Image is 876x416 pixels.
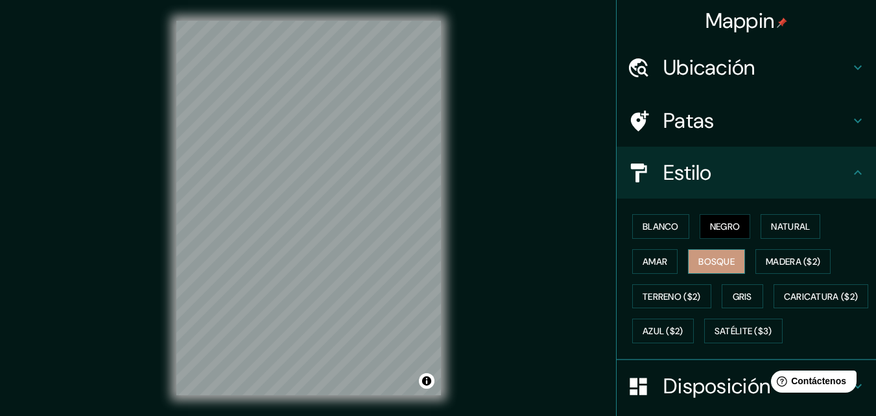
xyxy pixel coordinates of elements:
[688,249,745,274] button: Bosque
[632,249,678,274] button: Amar
[766,256,820,267] font: Madera ($2)
[632,319,694,343] button: Azul ($2)
[663,373,770,400] font: Disposición
[643,256,667,267] font: Amar
[774,284,869,309] button: Caricatura ($2)
[632,214,689,239] button: Blanco
[663,159,712,186] font: Estilo
[663,107,715,134] font: Patas
[771,221,810,232] font: Natural
[715,326,772,337] font: Satélite ($3)
[700,214,751,239] button: Negro
[761,365,862,402] iframe: Lanzador de widgets de ayuda
[777,18,787,28] img: pin-icon.png
[663,54,755,81] font: Ubicación
[617,360,876,412] div: Disposición
[617,147,876,199] div: Estilo
[176,21,441,395] canvas: Mapa
[643,291,701,302] font: Terreno ($2)
[617,42,876,93] div: Ubicación
[755,249,831,274] button: Madera ($2)
[617,95,876,147] div: Patas
[643,326,683,337] font: Azul ($2)
[710,221,740,232] font: Negro
[705,7,775,34] font: Mappin
[698,256,735,267] font: Bosque
[632,284,711,309] button: Terreno ($2)
[733,291,752,302] font: Gris
[722,284,763,309] button: Gris
[704,319,783,343] button: Satélite ($3)
[761,214,820,239] button: Natural
[784,291,858,302] font: Caricatura ($2)
[643,221,679,232] font: Blanco
[419,373,434,389] button: Activar o desactivar atribución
